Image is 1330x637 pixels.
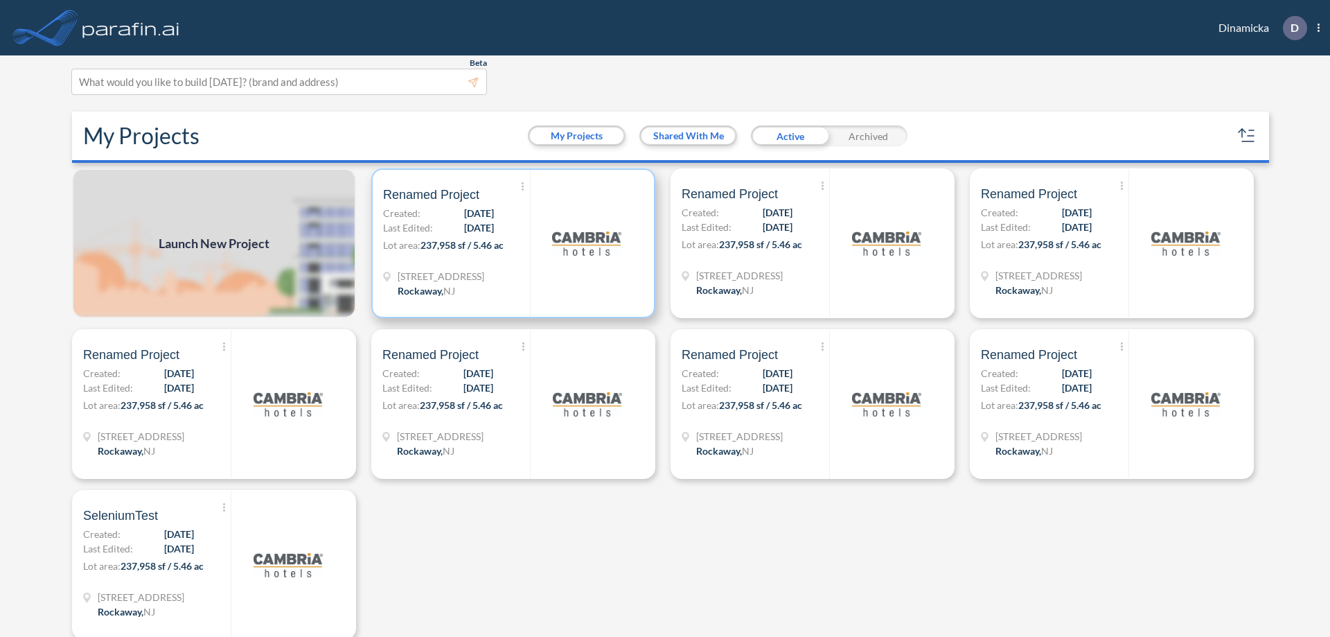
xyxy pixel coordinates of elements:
[1291,21,1299,34] p: D
[143,606,155,618] span: NJ
[719,399,802,411] span: 237,958 sf / 5.46 ac
[1018,399,1101,411] span: 237,958 sf / 5.46 ac
[682,186,778,202] span: Renamed Project
[1062,366,1092,381] span: [DATE]
[751,125,829,146] div: Active
[464,220,494,235] span: [DATE]
[382,366,420,381] span: Created:
[696,444,754,458] div: Rockaway, NJ
[763,220,792,234] span: [DATE]
[72,168,356,318] a: Launch New Project
[696,268,783,283] span: 321 Mt Hope Ave
[83,507,158,524] span: SeleniumTest
[254,369,323,439] img: logo
[682,347,778,363] span: Renamed Project
[383,239,420,251] span: Lot area:
[72,168,356,318] img: add
[164,541,194,556] span: [DATE]
[1062,205,1092,220] span: [DATE]
[641,128,735,144] button: Shared With Me
[443,445,454,457] span: NJ
[552,209,621,278] img: logo
[463,381,493,395] span: [DATE]
[763,366,792,381] span: [DATE]
[164,527,194,541] span: [DATE]
[83,347,179,363] span: Renamed Project
[981,205,1018,220] span: Created:
[121,560,204,572] span: 237,958 sf / 5.46 ac
[682,220,731,234] span: Last Edited:
[420,399,503,411] span: 237,958 sf / 5.46 ac
[383,220,433,235] span: Last Edited:
[83,541,133,556] span: Last Edited:
[98,606,143,618] span: Rockaway ,
[382,381,432,395] span: Last Edited:
[1151,209,1221,278] img: logo
[995,268,1082,283] span: 321 Mt Hope Ave
[995,445,1041,457] span: Rockaway ,
[696,284,742,296] span: Rockaway ,
[742,445,754,457] span: NJ
[995,429,1082,444] span: 321 Mt Hope Ave
[981,186,1077,202] span: Renamed Project
[164,381,194,395] span: [DATE]
[98,604,155,619] div: Rockaway, NJ
[83,366,121,381] span: Created:
[383,186,479,203] span: Renamed Project
[1198,16,1320,40] div: Dinamicka
[159,234,269,253] span: Launch New Project
[83,381,133,395] span: Last Edited:
[981,381,1031,395] span: Last Edited:
[1041,284,1053,296] span: NJ
[83,123,199,149] h2: My Projects
[696,429,783,444] span: 321 Mt Hope Ave
[382,399,420,411] span: Lot area:
[682,205,719,220] span: Created:
[981,238,1018,250] span: Lot area:
[98,429,184,444] span: 321 Mt Hope Ave
[83,399,121,411] span: Lot area:
[530,128,623,144] button: My Projects
[80,14,182,42] img: logo
[682,381,731,395] span: Last Edited:
[1062,381,1092,395] span: [DATE]
[397,444,454,458] div: Rockaway, NJ
[696,445,742,457] span: Rockaway ,
[382,347,479,363] span: Renamed Project
[1018,238,1101,250] span: 237,958 sf / 5.46 ac
[1236,125,1258,147] button: sort
[682,238,719,250] span: Lot area:
[398,283,455,298] div: Rockaway, NJ
[981,366,1018,381] span: Created:
[852,209,921,278] img: logo
[98,445,143,457] span: Rockaway ,
[995,444,1053,458] div: Rockaway, NJ
[981,220,1031,234] span: Last Edited:
[397,429,484,444] span: 321 Mt Hope Ave
[143,445,155,457] span: NJ
[763,381,792,395] span: [DATE]
[121,399,204,411] span: 237,958 sf / 5.46 ac
[164,366,194,381] span: [DATE]
[981,399,1018,411] span: Lot area:
[696,283,754,297] div: Rockaway, NJ
[98,590,184,604] span: 321 Mt Hope Ave
[719,238,802,250] span: 237,958 sf / 5.46 ac
[682,366,719,381] span: Created:
[443,285,455,297] span: NJ
[852,369,921,439] img: logo
[398,269,484,283] span: 321 Mt Hope Ave
[463,366,493,381] span: [DATE]
[742,284,754,296] span: NJ
[470,58,487,69] span: Beta
[383,206,420,220] span: Created:
[1041,445,1053,457] span: NJ
[98,444,155,458] div: Rockaway, NJ
[1151,369,1221,439] img: logo
[420,239,504,251] span: 237,958 sf / 5.46 ac
[763,205,792,220] span: [DATE]
[397,445,443,457] span: Rockaway ,
[1062,220,1092,234] span: [DATE]
[464,206,494,220] span: [DATE]
[254,530,323,600] img: logo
